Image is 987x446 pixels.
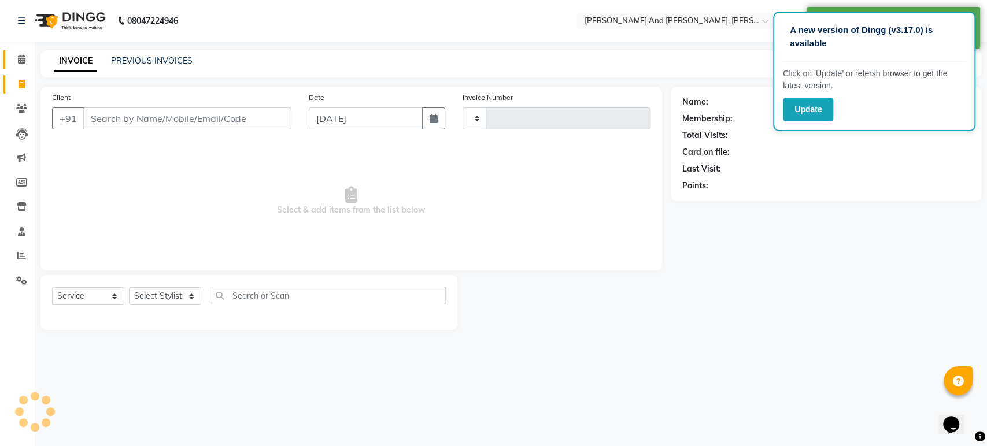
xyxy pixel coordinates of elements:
[682,146,730,158] div: Card on file:
[83,107,291,129] input: Search by Name/Mobile/Email/Code
[52,143,650,259] span: Select & add items from the list below
[210,287,446,304] input: Search or Scan
[682,180,708,192] div: Points:
[790,24,959,50] p: A new version of Dingg (v3.17.0) is available
[682,163,721,175] div: Last Visit:
[682,113,733,125] div: Membership:
[309,92,324,103] label: Date
[682,96,708,108] div: Name:
[52,107,84,129] button: +91
[682,129,728,142] div: Total Visits:
[52,92,71,103] label: Client
[463,92,513,103] label: Invoice Number
[783,68,966,92] p: Click on ‘Update’ or refersh browser to get the latest version.
[938,400,975,434] iframe: chat widget
[783,98,833,121] button: Update
[111,55,193,66] a: PREVIOUS INVOICES
[29,5,109,37] img: logo
[127,5,178,37] b: 08047224946
[54,51,97,72] a: INVOICE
